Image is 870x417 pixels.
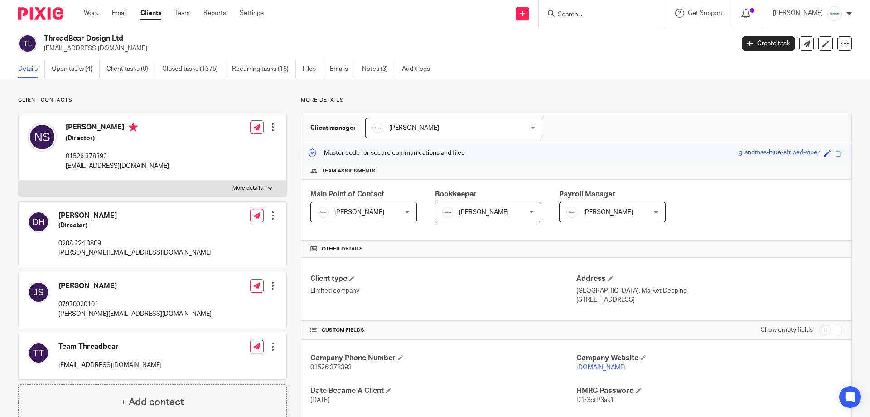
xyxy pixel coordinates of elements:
[773,9,823,18] p: [PERSON_NAME]
[232,60,296,78] a: Recurring tasks (16)
[310,353,576,363] h4: Company Phone Number
[322,167,376,175] span: Team assignments
[310,364,352,371] span: 01526 378393
[372,123,383,133] img: Infinity%20Logo%20with%20Whitespace%20.png
[827,6,842,21] img: Infinity%20Logo%20with%20Whitespace%20.png
[58,211,212,221] h4: [PERSON_NAME]
[66,123,169,134] h4: [PERSON_NAME]
[402,60,437,78] a: Audit logs
[583,209,633,216] span: [PERSON_NAME]
[44,44,729,53] p: [EMAIL_ADDRESS][DOMAIN_NAME]
[310,386,576,396] h4: Date Became A Client
[58,248,212,257] p: [PERSON_NAME][EMAIL_ADDRESS][DOMAIN_NAME]
[688,10,723,16] span: Get Support
[28,281,49,303] img: svg%3E
[18,34,37,53] img: svg%3E
[308,148,464,157] p: Master code for secure communications and files
[66,162,169,171] p: [EMAIL_ADDRESS][DOMAIN_NAME]
[28,342,49,364] img: svg%3E
[362,60,395,78] a: Notes (3)
[162,60,225,78] a: Closed tasks (1375)
[739,148,820,158] div: grandmas-blue-striped-viper
[576,386,842,396] h4: HMRC Password
[18,97,287,104] p: Client contacts
[52,60,100,78] a: Open tasks (4)
[58,221,212,230] h5: (Director)
[121,395,184,409] h4: + Add contact
[203,9,226,18] a: Reports
[576,295,842,304] p: [STREET_ADDRESS]
[442,207,453,218] img: Infinity%20Logo%20with%20Whitespace%20.png
[310,286,576,295] p: Limited company
[322,245,363,253] span: Other details
[240,9,264,18] a: Settings
[28,211,49,233] img: svg%3E
[330,60,355,78] a: Emails
[18,60,45,78] a: Details
[389,125,439,131] span: [PERSON_NAME]
[84,9,98,18] a: Work
[459,209,509,216] span: [PERSON_NAME]
[66,134,169,143] h5: (Director)
[435,191,477,198] span: Bookkeeper
[303,60,323,78] a: Files
[58,300,212,309] p: 07970920101
[334,209,384,216] span: [PERSON_NAME]
[557,11,638,19] input: Search
[566,207,577,218] img: Infinity%20Logo%20with%20Whitespace%20.png
[310,123,356,132] h3: Client manager
[318,207,329,218] img: Infinity%20Logo%20with%20Whitespace%20.png
[58,309,212,319] p: [PERSON_NAME][EMAIL_ADDRESS][DOMAIN_NAME]
[310,397,329,403] span: [DATE]
[742,36,795,51] a: Create task
[140,9,161,18] a: Clients
[66,152,169,161] p: 01526 378393
[58,281,212,291] h4: [PERSON_NAME]
[232,185,263,192] p: More details
[44,34,592,44] h2: ThreadBear Design Ltd
[175,9,190,18] a: Team
[761,325,813,334] label: Show empty fields
[310,327,576,334] h4: CUSTOM FIELDS
[28,123,57,152] img: svg%3E
[576,397,614,403] span: D1r3ctP3ak1
[106,60,155,78] a: Client tasks (0)
[576,364,626,371] a: [DOMAIN_NAME]
[576,353,842,363] h4: Company Website
[301,97,852,104] p: More details
[129,123,138,132] i: Primary
[58,342,162,352] h4: Team Threadbear
[310,191,384,198] span: Main Point of Contact
[576,286,842,295] p: [GEOGRAPHIC_DATA], Market Deeping
[58,361,162,370] p: [EMAIL_ADDRESS][DOMAIN_NAME]
[576,274,842,284] h4: Address
[18,7,63,20] img: Pixie
[310,274,576,284] h4: Client type
[559,191,615,198] span: Payroll Manager
[112,9,127,18] a: Email
[58,239,212,248] p: 0208 224 3809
